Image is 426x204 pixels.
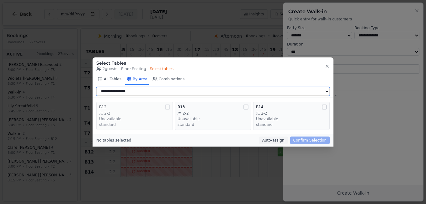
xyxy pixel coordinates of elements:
[256,105,264,110] span: B14
[96,74,123,85] button: All Tables
[99,116,170,121] div: Unavailable
[183,111,189,116] span: 2-2
[96,102,173,130] button: B122-2Unavailablestandard
[290,137,330,144] button: Confirm Selection
[96,60,173,66] h3: Select Tables
[178,122,248,127] div: standard
[261,111,267,116] span: 2-2
[96,138,131,143] div: No tables selected
[178,105,185,110] span: B13
[96,66,117,71] span: 2 guests
[99,122,170,127] div: standard
[99,105,107,110] span: B12
[256,122,327,127] div: standard
[120,66,146,71] span: • Floor Seating
[253,102,330,130] button: B142-2Unavailablestandard
[125,74,149,85] button: By Area
[175,102,251,130] button: B132-2Unavailablestandard
[178,116,248,121] div: Unavailable
[149,66,173,71] span: • Select tables
[259,137,288,144] button: Auto-assign
[151,74,186,85] button: Combinations
[104,111,110,116] span: 2-2
[256,116,327,121] div: Unavailable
